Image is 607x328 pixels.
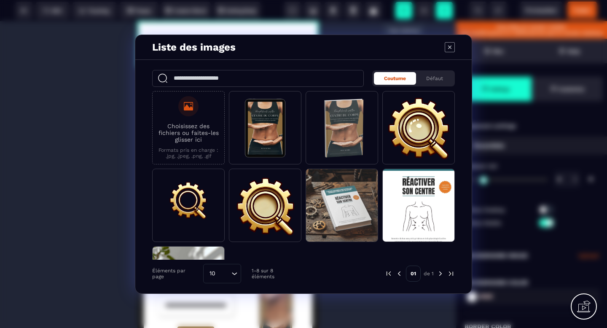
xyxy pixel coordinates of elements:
[385,270,392,277] img: prev
[252,268,298,280] p: 1-8 sur 8 éléments
[437,270,444,277] img: next
[218,269,229,278] input: Search for option
[152,268,199,280] p: Éléments par page
[395,270,403,277] img: prev
[203,264,241,283] div: Search for option
[7,128,176,165] i: Recevez gratuitement le guide “Renforcer votre centre” – 3 pratiques simples et efficaces pour tr...
[207,269,218,278] span: 10
[406,266,421,282] p: 01
[157,123,220,143] p: Choisissez des fichiers ou faites-les glisser ici
[384,75,406,81] span: Coutume
[424,270,434,277] p: de 1
[152,41,236,53] h4: Liste des images
[157,147,220,159] p: Formats pris en charge : .jpg, .jpeg, .png, .gif
[447,270,455,277] img: next
[426,75,443,81] span: Défaut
